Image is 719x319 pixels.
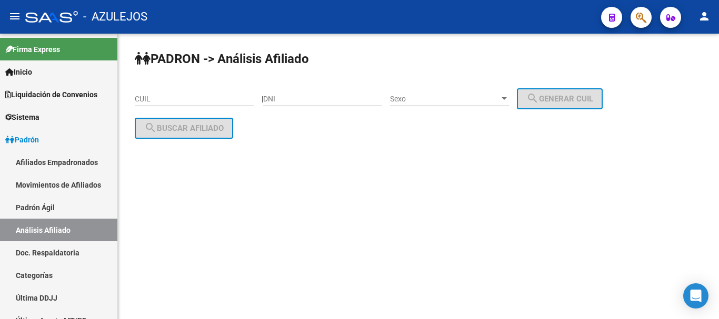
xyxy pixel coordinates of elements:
[5,134,39,146] span: Padrón
[5,89,97,100] span: Liquidación de Convenios
[135,118,233,139] button: Buscar afiliado
[144,121,157,134] mat-icon: search
[5,66,32,78] span: Inicio
[390,95,500,104] span: Sexo
[144,124,224,133] span: Buscar afiliado
[698,10,711,23] mat-icon: person
[8,10,21,23] mat-icon: menu
[526,92,539,105] mat-icon: search
[135,52,309,66] strong: PADRON -> Análisis Afiliado
[5,44,60,55] span: Firma Express
[262,95,611,103] div: |
[526,94,593,104] span: Generar CUIL
[517,88,603,109] button: Generar CUIL
[5,111,39,123] span: Sistema
[683,283,708,308] div: Open Intercom Messenger
[83,5,147,28] span: - AZULEJOS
